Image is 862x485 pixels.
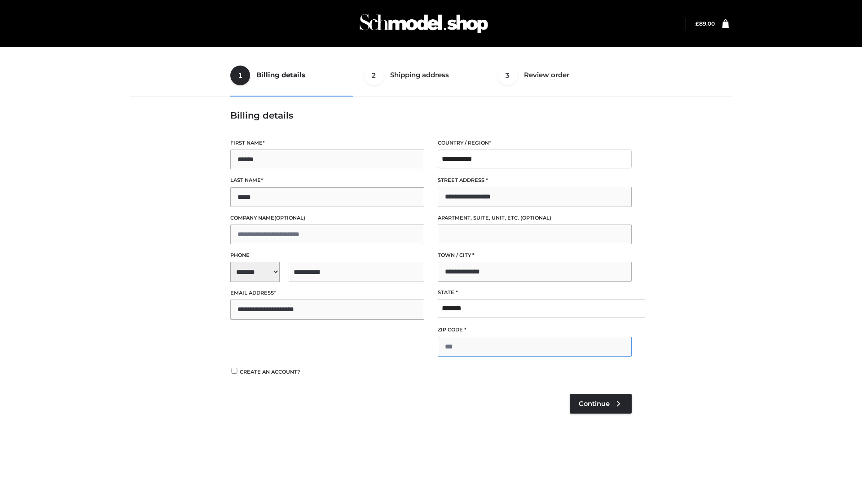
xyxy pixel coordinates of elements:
span: Continue [579,400,610,408]
img: Schmodel Admin 964 [356,6,491,41]
label: Email address [230,289,424,297]
span: Create an account? [240,369,300,375]
bdi: 89.00 [695,20,715,27]
label: Apartment, suite, unit, etc. [438,214,632,222]
span: (optional) [274,215,305,221]
label: Street address [438,176,632,185]
label: Last name [230,176,424,185]
label: ZIP Code [438,326,632,334]
label: First name [230,139,424,147]
label: State [438,288,632,297]
input: Create an account? [230,368,238,374]
span: £ [695,20,699,27]
a: Continue [570,394,632,414]
h3: Billing details [230,110,632,121]
label: Phone [230,251,424,260]
label: Town / City [438,251,632,260]
label: Country / Region [438,139,632,147]
a: £89.00 [695,20,715,27]
span: (optional) [520,215,551,221]
label: Company name [230,214,424,222]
